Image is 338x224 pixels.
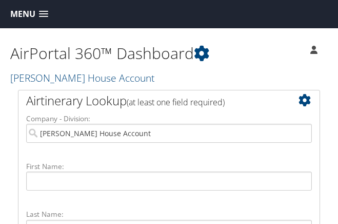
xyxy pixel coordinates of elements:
[26,161,312,172] label: First Name:
[10,43,248,64] h1: AirPortal 360™ Dashboard
[5,6,53,23] a: Menu
[10,71,157,85] a: [PERSON_NAME] House Account
[26,209,312,219] label: Last Name:
[127,97,225,108] span: (at least one field required)
[10,9,35,19] span: Menu
[26,114,312,124] label: Company - Division:
[26,92,236,109] h2: Airtinerary Lookup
